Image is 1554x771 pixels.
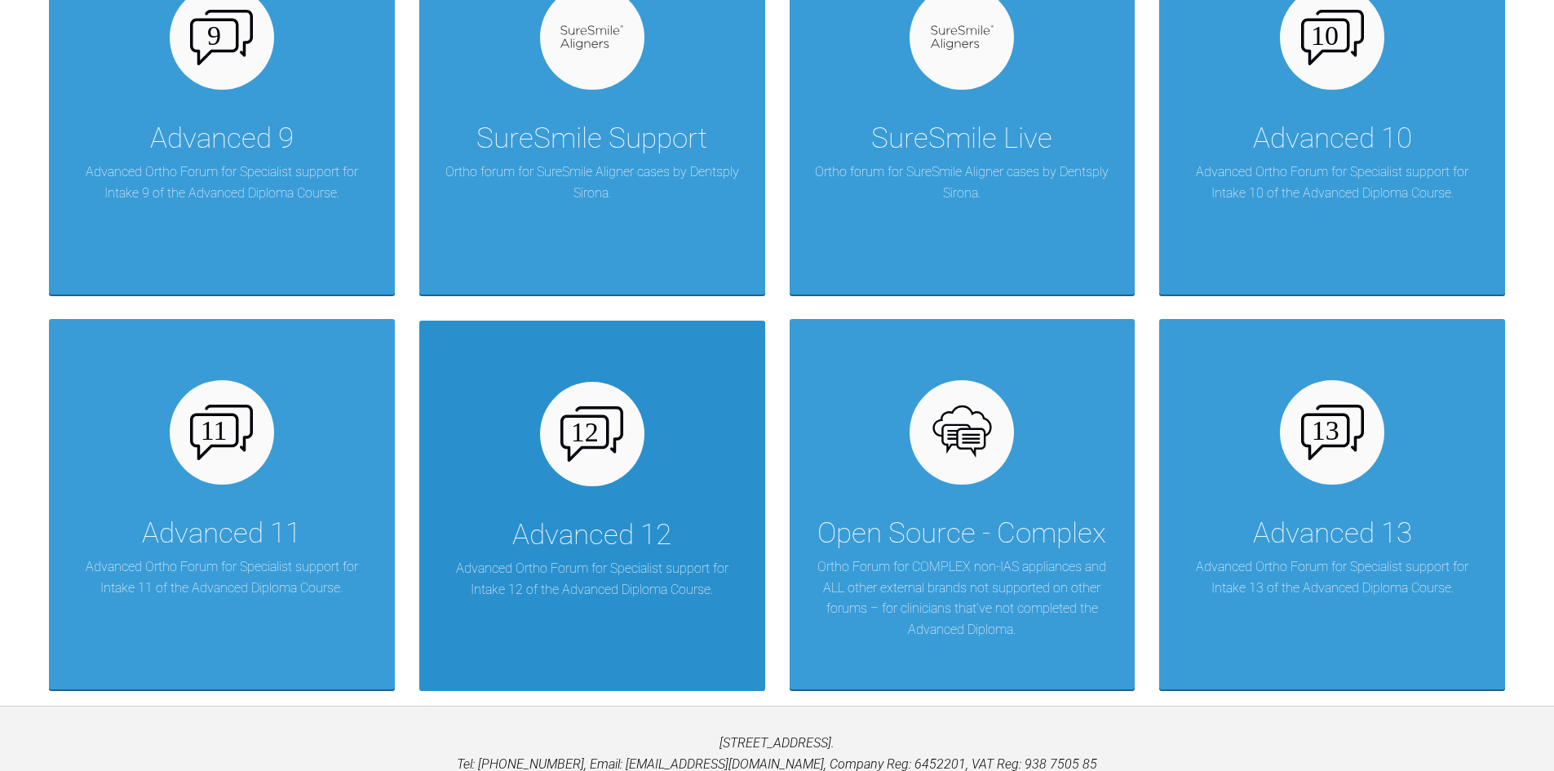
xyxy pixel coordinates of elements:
[1301,10,1364,65] img: advanced-10.1fbc128b.svg
[150,116,294,162] div: Advanced 9
[444,558,741,600] p: Advanced Ortho Forum for Specialist support for Intake 12 of the Advanced Diploma Course.
[560,406,623,462] img: advanced-12.503f70cd.svg
[49,319,395,689] a: Advanced 11Advanced Ortho Forum for Specialist support for Intake 11 of the Advanced Diploma Course.
[1253,116,1412,162] div: Advanced 10
[790,319,1136,689] a: Open Source - ComplexOrtho Forum for COMPLEX non-IAS appliances and ALL other external brands not...
[73,556,370,598] p: Advanced Ortho Forum for Specialist support for Intake 11 of the Advanced Diploma Course.
[1301,405,1364,460] img: advanced-13.47c9b60d.svg
[476,116,707,162] div: SureSmile Support
[560,25,623,51] img: suresmile.935bb804.svg
[1159,319,1505,689] a: Advanced 13Advanced Ortho Forum for Specialist support for Intake 13 of the Advanced Diploma Course.
[190,10,253,65] img: advanced-9.7b3bd4b1.svg
[1253,511,1412,556] div: Advanced 13
[444,162,741,203] p: Ortho forum for SureSmile Aligner cases by Dentsply Sirona.
[871,116,1052,162] div: SureSmile Live
[142,511,301,556] div: Advanced 11
[1184,162,1481,203] p: Advanced Ortho Forum for Specialist support for Intake 10 of the Advanced Diploma Course.
[931,25,994,51] img: suresmile.935bb804.svg
[73,162,370,203] p: Advanced Ortho Forum for Specialist support for Intake 9 of the Advanced Diploma Course.
[931,401,994,464] img: opensource.6e495855.svg
[817,511,1106,556] div: Open Source - Complex
[512,512,671,558] div: Advanced 12
[814,162,1111,203] p: Ortho forum for SureSmile Aligner cases by Dentsply Sirona.
[190,405,253,460] img: advanced-11.86369284.svg
[419,319,765,689] a: Advanced 12Advanced Ortho Forum for Specialist support for Intake 12 of the Advanced Diploma Course.
[814,556,1111,640] p: Ortho Forum for COMPLEX non-IAS appliances and ALL other external brands not supported on other f...
[1184,556,1481,598] p: Advanced Ortho Forum for Specialist support for Intake 13 of the Advanced Diploma Course.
